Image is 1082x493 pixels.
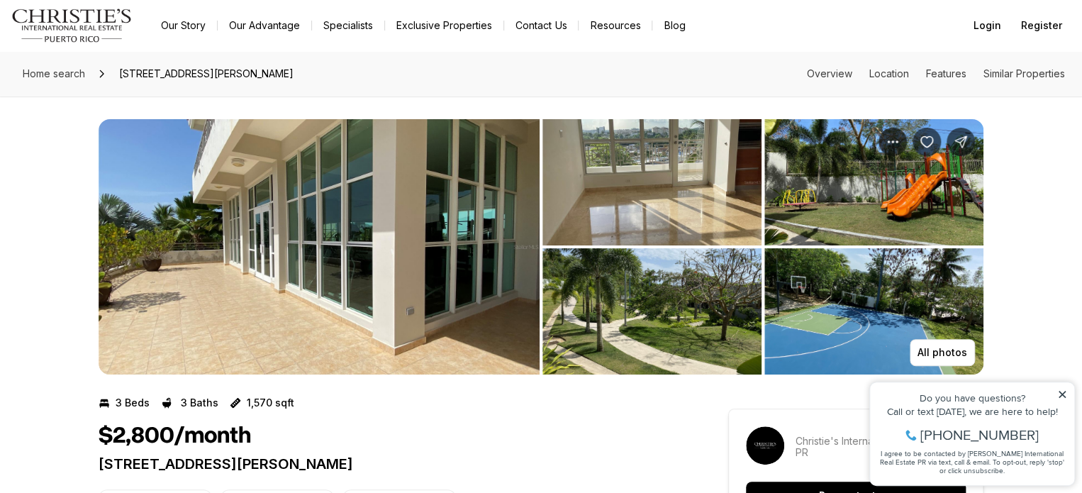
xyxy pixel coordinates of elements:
span: Register [1021,20,1062,31]
span: I agree to be contacted by [PERSON_NAME] International Real Estate PR via text, call & email. To ... [18,87,202,114]
a: Specialists [312,16,384,35]
span: Home search [23,67,85,79]
span: [PHONE_NUMBER] [58,67,177,81]
a: Skip to: Similar Properties [983,67,1065,79]
a: Our Advantage [218,16,311,35]
a: Exclusive Properties [385,16,503,35]
button: Contact Us [504,16,578,35]
a: Our Story [150,16,217,35]
span: Login [974,20,1001,31]
button: View image gallery [764,248,983,375]
a: Skip to: Overview [807,67,852,79]
a: Blog [652,16,696,35]
div: Call or text [DATE], we are here to help! [15,45,205,55]
img: logo [11,9,133,43]
h1: $2,800/month [99,423,251,450]
button: Share Property: 270 Ave San Ignacio RIDGETOP LUXURY #L505 [947,128,975,156]
button: Property options [879,128,907,156]
p: [STREET_ADDRESS][PERSON_NAME] [99,455,677,472]
button: Login [965,11,1010,40]
button: 3 Baths [161,392,218,414]
p: 3 Beds [116,397,150,409]
button: View image gallery [99,119,540,375]
li: 2 of 6 [542,119,983,375]
button: Register [1013,11,1071,40]
p: All photos [918,347,967,358]
button: All photos [910,339,975,366]
p: 1,570 sqft [247,397,294,409]
a: Skip to: Features [926,67,966,79]
a: Resources [579,16,652,35]
a: Skip to: Location [869,67,909,79]
button: View image gallery [542,248,762,375]
a: Home search [17,62,91,85]
p: 3 Baths [181,397,218,409]
button: Save Property: 270 Ave San Ignacio RIDGETOP LUXURY #L505 [913,128,941,156]
button: View image gallery [764,119,983,245]
li: 1 of 6 [99,119,540,375]
div: Do you have questions? [15,32,205,42]
span: [STREET_ADDRESS][PERSON_NAME] [113,62,299,85]
p: Christie's International Real Estate PR [796,436,966,458]
div: Listing Photos [99,119,983,375]
nav: Page section menu [807,68,1065,79]
button: View image gallery [542,119,762,245]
